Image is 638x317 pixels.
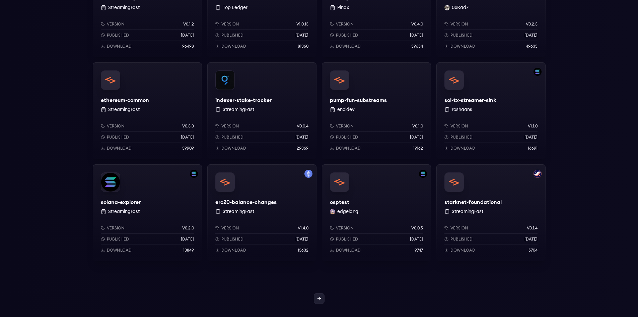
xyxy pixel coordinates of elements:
[528,146,538,151] p: 16691
[107,248,132,253] p: Download
[419,170,427,178] img: Filter by solana network
[450,135,473,140] p: Published
[107,225,125,231] p: Version
[336,21,354,27] p: Version
[527,225,538,231] p: v0.1.4
[221,248,246,253] p: Download
[528,248,538,253] p: 5704
[207,164,316,261] a: Filter by mainnet networkerc20-balance-changeserc20-balance-changes StreamingFastVersionv1.4.0Pub...
[298,44,308,49] p: 81360
[223,106,254,113] button: StreamingFast
[412,123,423,129] p: v0.1.0
[415,248,423,253] p: 9747
[524,33,538,38] p: [DATE]
[221,44,246,49] p: Download
[297,146,308,151] p: 29369
[298,248,308,253] p: 13632
[181,135,194,140] p: [DATE]
[336,225,354,231] p: Version
[107,146,132,151] p: Download
[107,123,125,129] p: Version
[337,208,358,215] button: edgelang
[413,146,423,151] p: 19162
[107,44,132,49] p: Download
[298,225,308,231] p: v1.4.0
[207,62,316,159] a: indexer-stake-trackerindexer-stake-tracker StreamingFastVersionv0.0.4Published[DATE]Download29369
[336,236,358,242] p: Published
[450,236,473,242] p: Published
[223,4,247,11] button: Top Ledger
[182,146,194,151] p: 39909
[221,123,239,129] p: Version
[221,146,246,151] p: Download
[107,236,129,242] p: Published
[221,236,243,242] p: Published
[182,44,194,49] p: 96498
[450,248,475,253] p: Download
[107,135,129,140] p: Published
[450,33,473,38] p: Published
[411,44,423,49] p: 59654
[336,44,361,49] p: Download
[93,164,202,261] a: Filter by solana networksolana-explorersolana-explorer StreamingFastVersionv0.2.0Published[DATE]D...
[450,21,468,27] p: Version
[322,62,431,159] a: pump-fun-substreamspump-fun-substreams enoldevVersionv0.1.0Published[DATE]Download19162
[322,164,431,261] a: Filter by solana networkosptestosptestedgelang edgelangVersionv0.0.5Published[DATE]Download9747
[223,208,254,215] button: StreamingFast
[410,135,423,140] p: [DATE]
[526,44,538,49] p: 49635
[108,4,140,11] button: StreamingFast
[436,164,546,261] a: Filter by starknet networkstarknet-foundationalstarknet-foundational StreamingFastVersionv0.1.4Pu...
[107,33,129,38] p: Published
[450,123,468,129] p: Version
[182,225,194,231] p: v0.2.0
[221,21,239,27] p: Version
[93,62,202,159] a: ethereum-commonethereum-common StreamingFastVersionv0.3.3Published[DATE]Download39909
[337,106,355,113] button: enoldev
[410,236,423,242] p: [DATE]
[452,208,483,215] button: StreamingFast
[190,170,198,178] img: Filter by solana network
[450,44,475,49] p: Download
[296,21,308,27] p: v1.0.13
[524,135,538,140] p: [DATE]
[534,170,542,178] img: Filter by starknet network
[107,21,125,27] p: Version
[410,33,423,38] p: [DATE]
[181,33,194,38] p: [DATE]
[221,33,243,38] p: Published
[297,123,308,129] p: v0.0.4
[534,68,542,76] img: Filter by solana network
[108,208,140,215] button: StreamingFast
[221,225,239,231] p: Version
[295,33,308,38] p: [DATE]
[183,21,194,27] p: v0.1.2
[304,170,312,178] img: Filter by mainnet network
[411,21,423,27] p: v0.4.0
[221,135,243,140] p: Published
[436,62,546,159] a: Filter by solana networksol-tx-streamer-sinksol-tx-streamer-sink roshaansVersionv1.1.0Published[D...
[528,123,538,129] p: v1.1.0
[183,248,194,253] p: 13849
[526,21,538,27] p: v0.2.3
[452,4,469,11] button: 0xRad7
[336,146,361,151] p: Download
[337,4,349,11] button: Pinax
[182,123,194,129] p: v0.3.3
[181,236,194,242] p: [DATE]
[295,135,308,140] p: [DATE]
[450,225,468,231] p: Version
[108,106,140,113] button: StreamingFast
[336,33,358,38] p: Published
[295,236,308,242] p: [DATE]
[336,248,361,253] p: Download
[411,225,423,231] p: v0.0.5
[336,123,354,129] p: Version
[452,106,472,113] button: roshaans
[336,135,358,140] p: Published
[524,236,538,242] p: [DATE]
[450,146,475,151] p: Download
